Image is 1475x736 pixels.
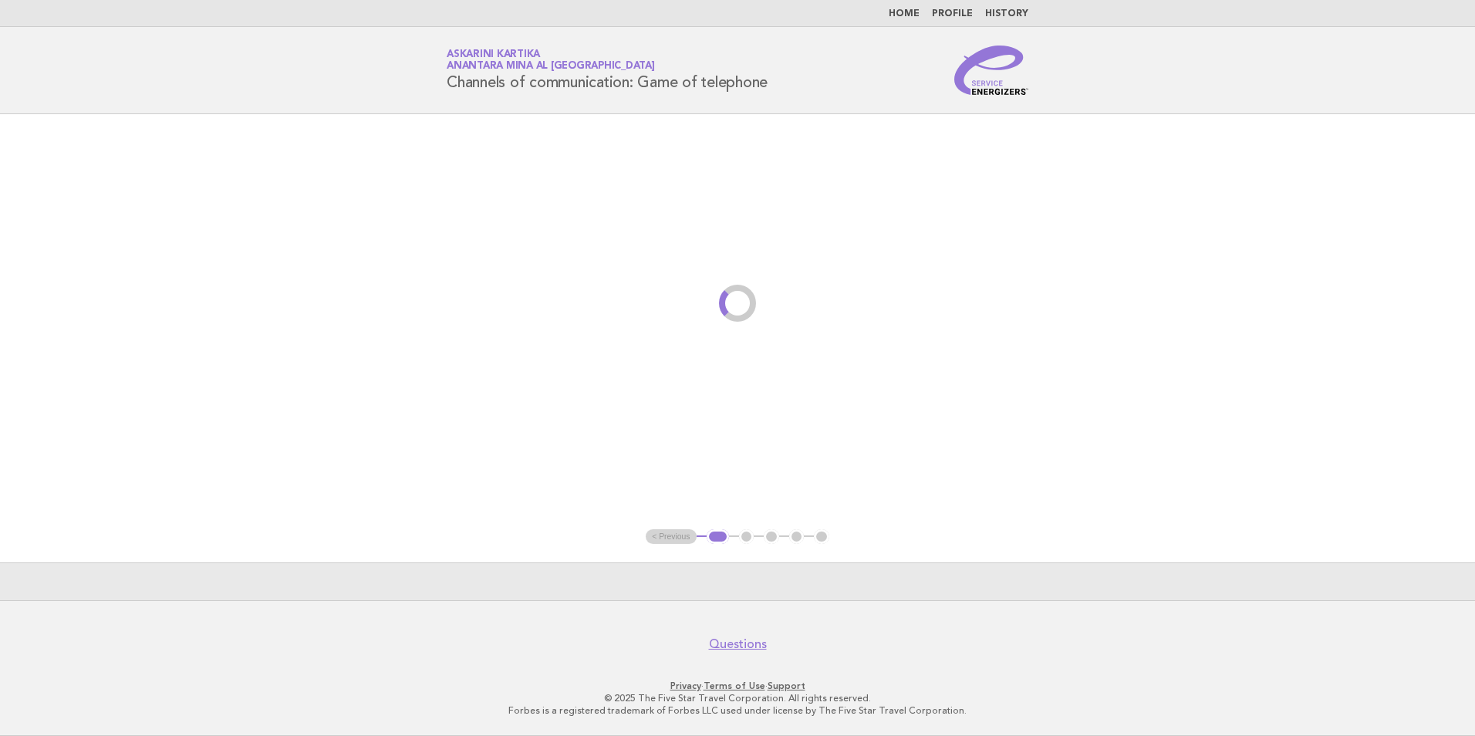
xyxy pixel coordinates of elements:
a: Askarini KartikaAnantara Mina al [GEOGRAPHIC_DATA] [447,49,655,71]
a: Terms of Use [704,680,765,691]
p: Forbes is a registered trademark of Forbes LLC used under license by The Five Star Travel Corpora... [265,704,1210,717]
a: Privacy [670,680,701,691]
a: Profile [932,9,973,19]
h1: Channels of communication: Game of telephone [447,50,768,90]
p: · · [265,680,1210,692]
p: © 2025 The Five Star Travel Corporation. All rights reserved. [265,692,1210,704]
img: Service Energizers [954,46,1028,95]
a: History [985,9,1028,19]
a: Home [889,9,920,19]
span: Anantara Mina al [GEOGRAPHIC_DATA] [447,62,655,72]
a: Questions [709,636,767,652]
a: Support [768,680,805,691]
